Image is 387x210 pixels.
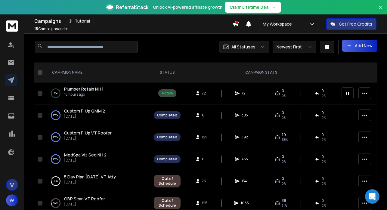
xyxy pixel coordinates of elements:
span: 125 [202,135,208,140]
p: [DATE] [64,158,107,163]
td: 100%MedSpa Viz Seq NH 2[DATE] [45,148,150,170]
span: 15 [34,26,38,31]
span: → [272,4,276,10]
span: 0 [321,88,324,93]
div: Out of Schedule [157,198,177,208]
span: 0 % [321,93,326,98]
span: 0 % [282,93,286,98]
span: 0 [282,88,284,93]
span: 0 % [282,115,286,120]
p: All Statuses [231,44,255,50]
span: 134 [242,179,248,184]
button: W [6,194,18,206]
span: 125 [202,201,208,205]
p: [DATE] [64,114,105,119]
p: [DATE] [64,202,105,207]
p: [DATE] [64,180,116,185]
span: 61 [202,113,208,118]
td: 100%Custom F-Up VT Roofer[DATE] [45,126,150,148]
span: 0 % [321,181,326,186]
span: 72 [242,91,248,96]
span: 0 [282,110,284,115]
th: CAMPAIGN NAME [45,63,150,82]
span: 0 % [282,181,286,186]
a: MedSpa Viz Seq NH 2 [64,152,107,158]
a: 5 Day Plan [DATE] VT Atty [64,174,116,180]
a: GBP Scan VT Roofer [64,196,105,202]
td: 100%Custom F-Up QMM 2[DATE] [45,104,150,126]
td: 11%5 Day Plan [DATE] VT Atty[DATE] [45,170,150,192]
span: 455 [241,157,248,162]
div: Campaigns [34,17,232,25]
p: 18 hours ago [64,92,104,97]
span: 0 % [321,137,326,142]
a: Custom F-Up VT Roofer [64,130,112,136]
a: Custom F-Up QMM 2 [64,108,105,114]
span: ReferralStack [116,4,148,11]
span: 0 [321,132,324,137]
button: Newest First [273,41,316,53]
div: Completed [157,157,177,162]
span: 592 [241,135,248,140]
p: 0 % [54,90,57,96]
p: 94 % [53,200,58,206]
p: 100 % [53,134,58,140]
span: 0 [202,157,208,162]
div: Active [162,91,173,96]
button: Claim Lifetime Deal→ [225,2,281,13]
td: 0%Plumber Retain NH 118 hours ago [45,82,150,104]
div: Out of Schedule [157,176,177,186]
div: Open Intercom Messenger [365,189,379,204]
p: 11 % [54,178,58,184]
button: Get Free Credits [326,18,376,30]
p: 100 % [53,112,58,118]
p: 100 % [53,156,58,162]
span: 0 % [321,203,326,208]
span: 0 [321,198,324,203]
span: 0 [321,110,324,115]
button: Close banner [377,4,385,18]
p: [DATE] [64,136,112,141]
span: 0 % [321,159,326,164]
span: 72 [202,91,208,96]
span: 0 % [282,159,286,164]
button: Add New [342,40,377,52]
span: 31 % [282,203,287,208]
span: 58 % [282,137,288,142]
button: Tutorial [65,17,94,25]
span: 0 [321,154,324,159]
p: Get Free Credits [339,21,372,27]
th: STATUS [150,63,184,82]
div: Completed [157,135,177,140]
a: Plumber Retain NH 1 [64,86,104,92]
span: 0 [321,176,324,181]
p: Campaigns added [34,26,69,31]
span: 39 [282,198,286,203]
p: Unlock AI-powered affiliate growth [153,4,222,10]
span: 305 [241,113,248,118]
span: 0 % [321,115,326,120]
span: 76 [202,179,208,184]
div: Completed [157,113,177,118]
span: 70 [282,132,286,137]
span: 0 [282,154,284,159]
span: 1085 [241,201,249,205]
p: My Workspace [263,21,294,27]
span: 0 [282,176,284,181]
th: CAMPAIGN STATS [184,63,338,82]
